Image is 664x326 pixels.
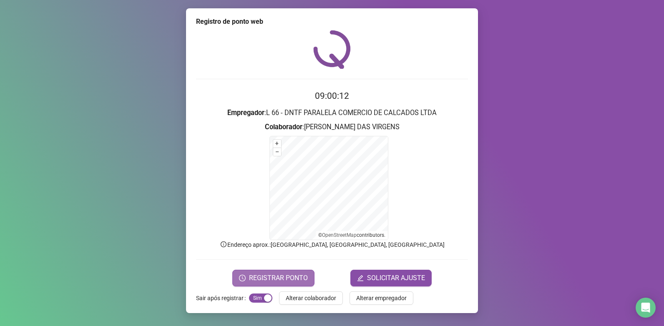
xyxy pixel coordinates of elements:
h3: : L 66 - DNTF PARALELA COMERCIO DE CALCADOS LTDA [196,108,468,118]
div: Registro de ponto web [196,17,468,27]
p: Endereço aprox. : [GEOGRAPHIC_DATA], [GEOGRAPHIC_DATA], [GEOGRAPHIC_DATA] [196,240,468,249]
button: editSOLICITAR AJUSTE [350,270,432,286]
strong: Colaborador [265,123,302,131]
button: Alterar colaborador [279,291,343,305]
h3: : [PERSON_NAME] DAS VIRGENS [196,122,468,133]
span: info-circle [220,241,227,248]
strong: Empregador [227,109,264,117]
span: Alterar colaborador [286,293,336,303]
button: REGISTRAR PONTO [232,270,314,286]
span: clock-circle [239,275,246,281]
span: Alterar empregador [356,293,407,303]
button: – [273,148,281,156]
img: QRPoint [313,30,351,69]
button: + [273,140,281,148]
button: Alterar empregador [350,291,413,305]
span: REGISTRAR PONTO [249,273,308,283]
time: 09:00:12 [315,91,349,101]
li: © contributors. [318,232,385,238]
span: SOLICITAR AJUSTE [367,273,425,283]
a: OpenStreetMap [322,232,357,238]
label: Sair após registrar [196,291,249,305]
span: edit [357,275,364,281]
div: Open Intercom Messenger [636,298,656,318]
